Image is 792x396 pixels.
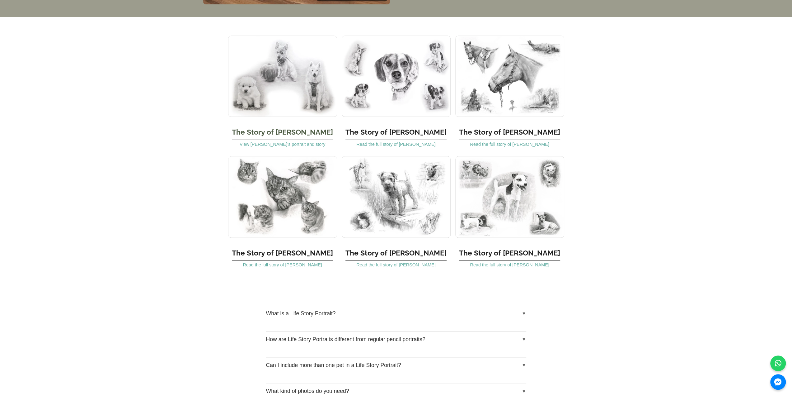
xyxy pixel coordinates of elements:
[243,262,322,267] a: Read the full story of [PERSON_NAME]
[266,306,526,321] button: What is a Life Story Portrait?
[342,156,451,237] img: Holden – Pencil Life Story Portrait Pet Portrait
[240,142,325,147] a: View [PERSON_NAME]’s portrait and story
[232,122,333,140] h3: The Story of [PERSON_NAME]
[459,122,560,140] h3: The Story of [PERSON_NAME]
[342,36,451,117] img: Vera the Beagle – Pencil Pet Portrait Life Story Portrait
[228,156,337,237] img: Gilli – Cat Pencil Pet Portraits Life Story Portrait
[266,357,526,373] button: Can I include more than one pet in a Life Story Portrait?
[455,156,564,237] img: Dean – Life Story Portrait Jack Russell Pet Portrait
[770,374,786,390] a: Messenger
[459,242,560,261] h3: The Story of [PERSON_NAME]
[228,36,337,117] img: Khona – Realistic Pencil Dog Life Story Portrait Portrait
[356,262,435,267] a: Read the full story of [PERSON_NAME]
[345,122,447,140] h3: The Story of [PERSON_NAME]
[470,262,549,267] a: Read the full story of [PERSON_NAME]
[356,142,435,147] a: Read the full story of [PERSON_NAME]
[232,242,333,261] h3: The Story of [PERSON_NAME]
[345,242,447,261] h3: The Story of [PERSON_NAME]
[470,142,549,147] a: Read the full story of [PERSON_NAME]
[770,355,786,371] a: WhatsApp
[455,36,564,117] img: Rose – Pencil Life Story Portrait Pet Portrait
[266,332,526,347] button: How are Life Story Portraits different from regular pencil portraits?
